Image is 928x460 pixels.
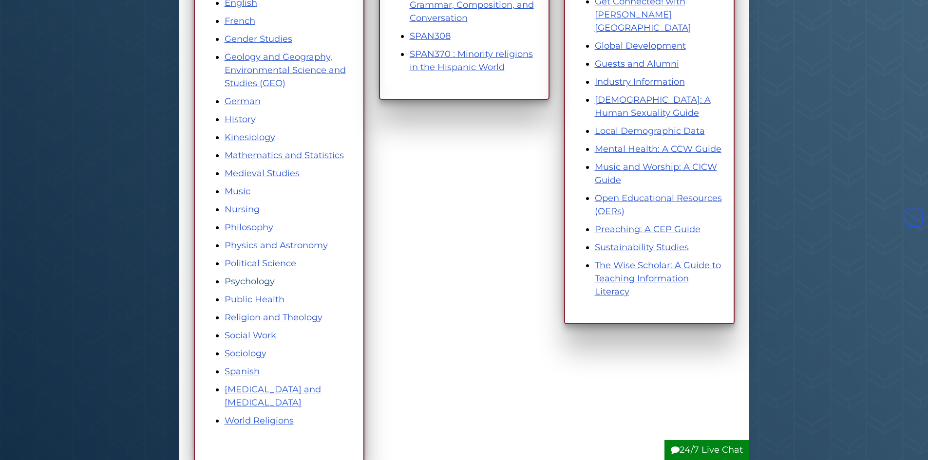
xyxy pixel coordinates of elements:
a: Open Educational Resources (OERs) [595,193,722,217]
a: The Wise Scholar: A Guide to Teaching Information Literacy [595,260,721,297]
a: SPAN370 : Minority religions in the Hispanic World [410,49,533,73]
a: Nursing [225,204,260,215]
a: Sustainability Studies [595,242,689,253]
a: Mental Health: A CCW Guide [595,144,721,154]
button: 24/7 Live Chat [664,440,749,460]
a: Public Health [225,294,284,305]
a: Guests and Alumni [595,58,679,69]
a: SPAN308 [410,31,451,41]
a: Sociology [225,348,266,359]
a: Local Demographic Data [595,126,705,136]
a: Global Development [595,40,686,51]
a: Religion and Theology [225,312,322,323]
a: Psychology [225,276,275,287]
a: German [225,96,261,107]
a: [MEDICAL_DATA] and [MEDICAL_DATA] [225,384,321,408]
a: Geology and Geography, Environmental Science and Studies (GEO) [225,52,346,89]
a: History [225,114,256,125]
a: Gender Studies [225,34,292,44]
a: World Religions [225,415,294,426]
a: Philosophy [225,222,273,233]
a: Preaching: A CEP Guide [595,224,701,235]
a: Music and Worship: A CICW Guide [595,162,717,185]
a: [DEMOGRAPHIC_DATA]: A Human Sexuality Guide [595,94,711,118]
a: Mathematics and Statistics [225,150,344,161]
a: Spanish [225,366,260,377]
a: Music [225,186,250,197]
a: Kinesiology [225,132,275,143]
a: French [225,16,255,26]
a: Industry Information [595,76,685,87]
a: Back to Top [902,212,926,223]
a: Political Science [225,258,296,269]
a: Medieval Studies [225,168,300,179]
a: Physics and Astronomy [225,240,328,251]
a: Social Work [225,330,276,341]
